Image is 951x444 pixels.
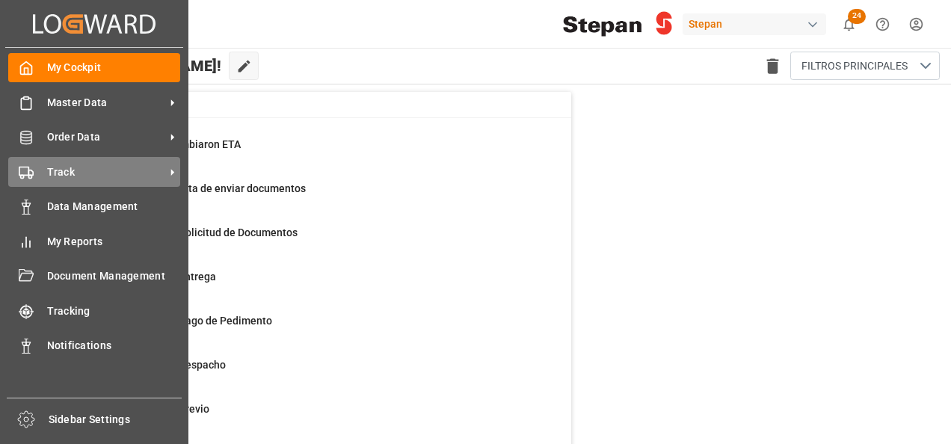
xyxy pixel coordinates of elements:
span: Ordenes para Solicitud de Documentos [113,226,298,238]
span: Tracking [47,303,181,319]
span: Master Data [47,95,165,111]
span: Document Management [47,268,181,284]
a: 58Ordenes para Solicitud de DocumentosPurchase Orders [76,225,553,256]
a: Tracking [8,296,180,325]
img: Stepan_Company_logo.svg.png_1713531530.png [563,11,672,37]
span: Notifications [47,338,181,354]
span: FILTROS PRINCIPALES [801,58,908,74]
span: Sidebar Settings [49,412,182,428]
span: Pendiente de Pago de Pedimento [113,315,272,327]
a: 51Pendiente de entregaFinal Delivery [76,269,553,300]
button: Stepan [683,10,832,38]
span: Ordenes que falta de enviar documentos [113,182,306,194]
div: Stepan [683,13,826,35]
a: Data Management [8,192,180,221]
a: My Cockpit [8,53,180,82]
span: Track [47,164,165,180]
span: Order Data [47,129,165,145]
a: Notifications [8,331,180,360]
a: 39Embarques cambiaron ETAContainer Schema [76,137,553,168]
button: open menu [790,52,940,80]
a: My Reports [8,226,180,256]
span: My Reports [47,234,181,250]
span: My Cockpit [47,60,181,75]
span: Data Management [47,199,181,215]
button: show 24 new notifications [832,7,866,41]
a: 641Pendiente de PrevioFinal Delivery [76,401,553,433]
a: Document Management [8,262,180,291]
a: 10Pendiente de DespachoFinal Delivery [76,357,553,389]
span: 24 [848,9,866,24]
a: 3Pendiente de Pago de PedimentoFinal Delivery [76,313,553,345]
button: Help Center [866,7,899,41]
a: 1Ordenes que falta de enviar documentosContainer Schema [76,181,553,212]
